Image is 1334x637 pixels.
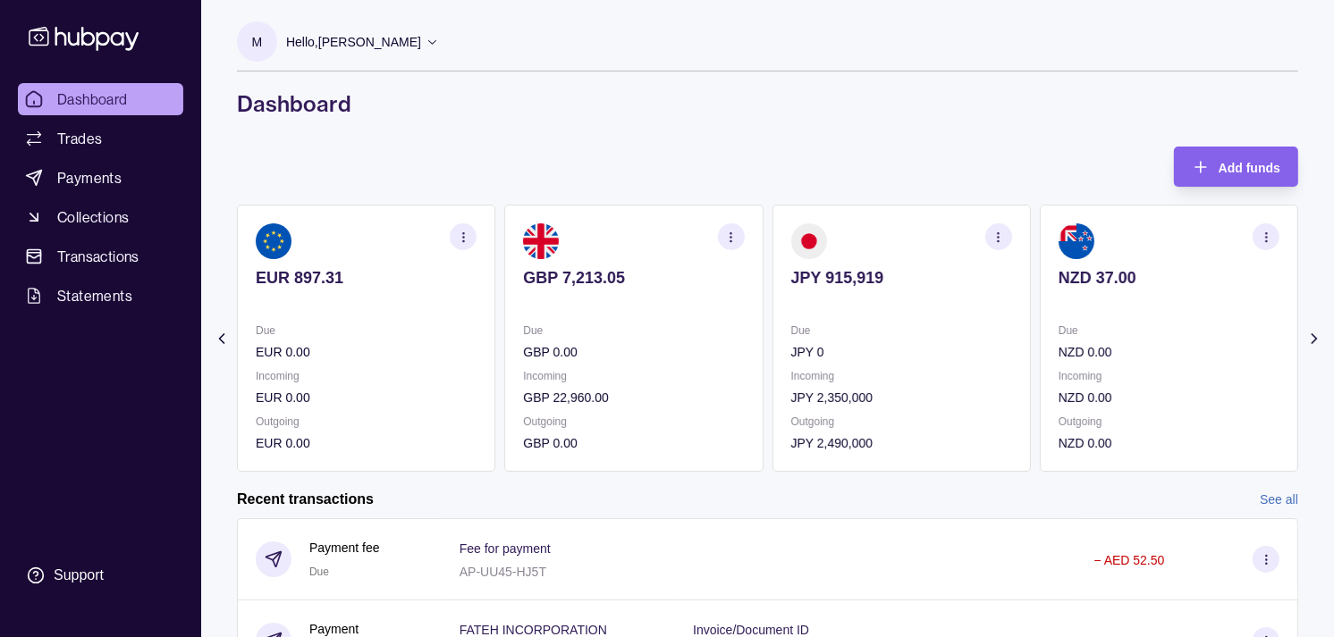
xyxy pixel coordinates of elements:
[1059,412,1279,432] p: Outgoing
[256,223,291,259] img: eu
[791,321,1012,340] p: Due
[57,246,139,267] span: Transactions
[1059,388,1279,407] p: NZD 0.00
[256,268,477,288] p: EUR 897.31
[256,412,477,432] p: Outgoing
[523,412,744,432] p: Outgoing
[256,388,477,407] p: EUR 0.00
[1059,433,1279,453] p: NZD 0.00
[523,321,744,340] p: Due
[57,285,132,306] span: Statements
[18,162,183,194] a: Payments
[693,623,809,637] p: Invoice/Document ID
[18,201,183,233] a: Collections
[309,566,329,578] span: Due
[1059,366,1279,386] p: Incoming
[256,433,477,453] p: EUR 0.00
[523,433,744,453] p: GBP 0.00
[256,366,477,386] p: Incoming
[1260,490,1298,509] a: See all
[256,342,477,362] p: EUR 0.00
[523,268,744,288] p: GBP 7,213.05
[1059,268,1279,288] p: NZD 37.00
[57,167,122,189] span: Payments
[1059,321,1279,340] p: Due
[57,128,102,149] span: Trades
[256,321,477,340] p: Due
[237,490,374,509] h2: Recent transactions
[237,89,1298,118] h1: Dashboard
[523,342,744,362] p: GBP 0.00
[791,342,1012,362] p: JPY 0
[1219,161,1280,175] span: Add funds
[1059,223,1094,259] img: nz
[18,557,183,594] a: Support
[791,433,1012,453] p: JPY 2,490,000
[18,280,183,312] a: Statements
[1094,553,1165,567] p: − AED 52.50
[460,565,546,579] p: AP-UU45-HJ5T
[286,32,421,52] p: Hello, [PERSON_NAME]
[54,566,104,585] div: Support
[1174,147,1298,187] button: Add funds
[309,538,380,557] p: Payment fee
[791,388,1012,407] p: JPY 2,350,000
[18,83,183,115] a: Dashboard
[791,366,1012,386] p: Incoming
[791,223,827,259] img: jp
[791,412,1012,432] p: Outgoing
[1059,342,1279,362] p: NZD 0.00
[252,32,263,52] p: M
[523,223,559,259] img: gb
[791,268,1012,288] p: JPY 915,919
[57,206,129,228] span: Collections
[18,240,183,272] a: Transactions
[523,388,744,407] p: GBP 22,960.00
[460,541,551,556] p: Fee for payment
[460,623,607,637] p: FATEH INCORPORATION
[523,366,744,386] p: Incoming
[57,88,128,110] span: Dashboard
[18,122,183,155] a: Trades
